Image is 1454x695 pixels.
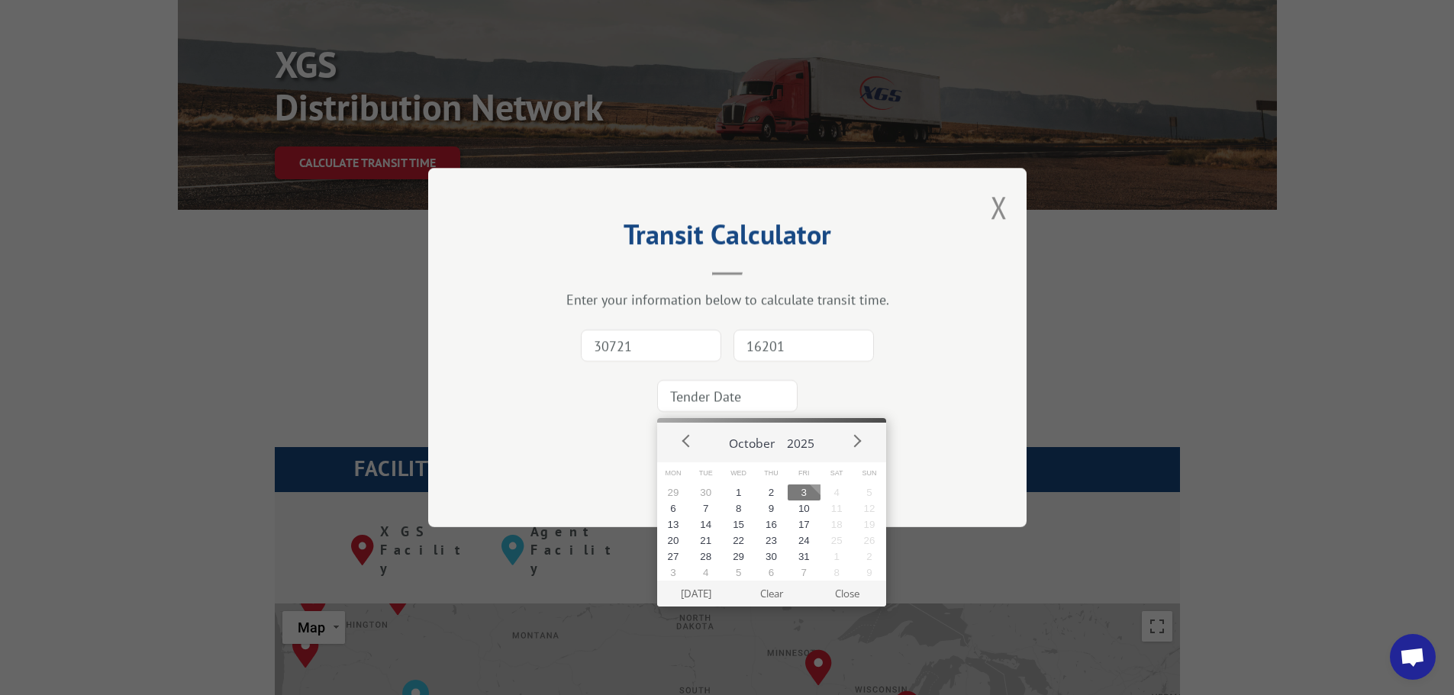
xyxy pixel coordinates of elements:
[820,565,853,581] button: 8
[755,500,788,516] button: 9
[581,330,721,362] input: Origin Zip
[657,500,690,516] button: 6
[755,462,788,484] span: Thu
[689,500,722,516] button: 7
[689,565,722,581] button: 4
[853,484,886,500] button: 5
[820,533,853,549] button: 25
[991,187,1007,227] button: Close modal
[755,484,788,500] button: 2
[788,516,820,533] button: 17
[505,224,950,253] h2: Transit Calculator
[820,484,853,500] button: 4
[845,430,868,452] button: Next
[657,380,798,412] input: Tender Date
[788,565,820,581] button: 7
[755,533,788,549] button: 23
[722,500,755,516] button: 8
[657,549,690,565] button: 27
[723,423,781,458] button: October
[755,516,788,533] button: 16
[689,462,722,484] span: Tue
[853,565,886,581] button: 9
[675,430,698,452] button: Prev
[788,500,820,516] button: 10
[722,533,755,549] button: 22
[722,484,755,500] button: 1
[788,484,820,500] button: 3
[657,533,690,549] button: 20
[505,291,950,308] div: Enter your information below to calculate transit time.
[689,533,722,549] button: 21
[820,516,853,533] button: 18
[820,462,853,484] span: Sat
[733,581,809,607] button: Clear
[853,549,886,565] button: 2
[781,423,820,458] button: 2025
[853,462,886,484] span: Sun
[722,549,755,565] button: 29
[722,462,755,484] span: Wed
[689,484,722,500] button: 30
[809,581,885,607] button: Close
[657,462,690,484] span: Mon
[820,500,853,516] button: 11
[853,516,886,533] button: 19
[657,565,690,581] button: 3
[657,516,690,533] button: 13
[853,533,886,549] button: 26
[722,565,755,581] button: 5
[722,516,755,533] button: 15
[755,565,788,581] button: 6
[689,516,722,533] button: 14
[788,462,820,484] span: Fri
[689,549,722,565] button: 28
[657,484,690,500] button: 29
[853,500,886,516] button: 12
[788,549,820,565] button: 31
[658,581,733,607] button: [DATE]
[1390,634,1436,680] div: Open chat
[733,330,874,362] input: Dest. Zip
[755,549,788,565] button: 30
[788,533,820,549] button: 24
[820,549,853,565] button: 1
